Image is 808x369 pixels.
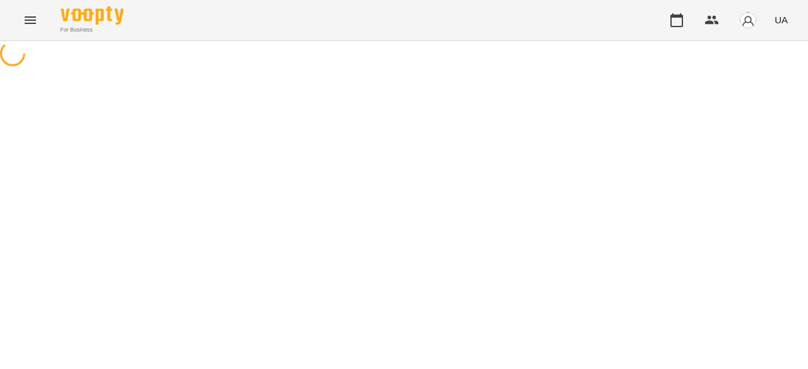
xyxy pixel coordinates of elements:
img: Voopty Logo [61,6,124,25]
button: Menu [15,5,45,35]
button: UA [769,8,793,32]
span: For Business [61,26,124,34]
span: UA [775,13,788,26]
img: avatar_s.png [739,11,757,29]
